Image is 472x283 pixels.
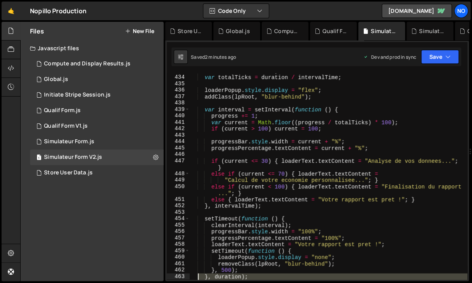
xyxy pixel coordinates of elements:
[30,27,44,35] h2: Files
[167,248,190,254] div: 459
[167,260,190,267] div: 461
[44,60,130,67] div: Compute and Display Results.js
[21,40,164,56] div: Javascript files
[322,27,347,35] div: Qualif Form.js
[167,145,190,151] div: 445
[421,50,459,64] button: Save
[167,74,190,81] div: 434
[2,2,21,20] a: 🤙
[30,56,164,72] div: 8072/18732.js
[167,151,190,158] div: 446
[30,72,164,87] div: 8072/17751.js
[226,27,250,35] div: Global.js
[167,112,190,119] div: 440
[167,177,190,183] div: 449
[44,76,68,83] div: Global.js
[363,54,416,60] div: Dev and prod in sync
[167,209,190,216] div: 453
[44,91,111,98] div: Initiate Stripe Session.js
[167,81,190,87] div: 435
[167,125,190,132] div: 442
[371,27,396,35] div: Simulateur Form V2.js
[44,123,88,130] div: Qualif Form V1.js
[30,165,164,181] div: 8072/18527.js
[167,215,190,222] div: 454
[167,196,190,203] div: 451
[167,87,190,93] div: 436
[167,235,190,241] div: 457
[167,158,190,171] div: 447
[44,138,94,145] div: Simulateur Form.js
[167,273,190,280] div: 463
[167,254,190,260] div: 460
[419,27,444,35] div: Simulateur Form.js
[178,27,203,35] div: Store User Data.js
[44,107,81,114] div: Qualif Form.js
[382,4,452,18] a: [DOMAIN_NAME]
[205,54,236,60] div: 2 minutes ago
[167,106,190,113] div: 439
[203,4,269,18] button: Code Only
[30,149,164,165] div: 8072/17720.js
[191,54,236,60] div: Saved
[44,154,102,161] div: Simulateur Form V2.js
[167,119,190,126] div: 441
[167,241,190,248] div: 458
[167,267,190,273] div: 462
[274,27,299,35] div: Compute and Display Results.js
[167,222,190,229] div: 455
[167,93,190,100] div: 437
[30,103,164,118] div: 8072/16345.js
[30,118,164,134] div: 8072/34048.js
[454,4,468,18] a: No
[167,183,190,196] div: 450
[167,202,190,209] div: 452
[167,100,190,106] div: 438
[167,138,190,145] div: 444
[37,155,41,161] span: 1
[167,132,190,139] div: 443
[30,134,164,149] div: 8072/16343.js
[167,228,190,235] div: 456
[30,6,86,16] div: Nopillo Production
[125,28,154,34] button: New File
[44,169,93,176] div: Store User Data.js
[30,87,164,103] div: 8072/18519.js
[167,171,190,177] div: 448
